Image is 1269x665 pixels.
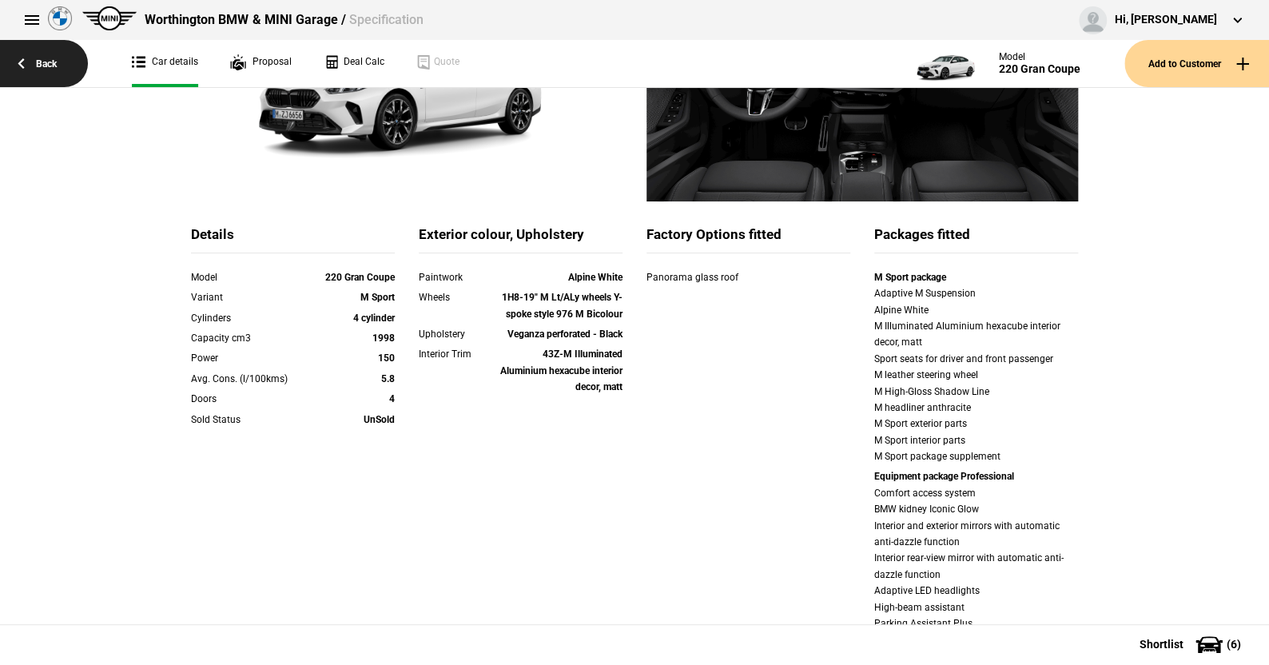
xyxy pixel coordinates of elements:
button: Shortlist(6) [1116,624,1269,664]
strong: 150 [378,352,395,364]
div: Paintwork [419,269,500,285]
div: 220 Gran Coupe [999,62,1080,76]
a: Proposal [230,40,292,87]
div: Model [999,51,1080,62]
span: Specification [348,12,423,27]
div: Wheels [419,289,500,305]
div: Factory Options fitted [646,225,850,253]
div: Doors [191,391,313,407]
strong: Alpine White [568,272,623,283]
strong: 4 [389,393,395,404]
a: Deal Calc [324,40,384,87]
strong: 1H8-19" M Lt/ALy wheels Y-spoke style 976 M Bicolour [502,292,623,319]
span: Shortlist [1140,639,1183,650]
div: Avg. Cons. (l/100kms) [191,371,313,387]
div: Panorama glass roof [646,269,790,285]
div: Capacity cm3 [191,330,313,346]
a: Car details [132,40,198,87]
div: Hi, [PERSON_NAME] [1115,12,1217,28]
div: Upholstery [419,326,500,342]
strong: 1998 [372,332,395,344]
div: Interior Trim [419,346,500,362]
strong: 43Z-M Illuminated Aluminium hexacube interior decor, matt [500,348,623,392]
strong: M Sport [360,292,395,303]
button: Add to Customer [1124,40,1269,87]
div: Adaptive M Suspension Alpine White M Illuminated Aluminium hexacube interior decor, matt Sport se... [874,285,1078,464]
strong: Veganza perforated - Black [507,329,623,340]
strong: 220 Gran Coupe [325,272,395,283]
span: ( 6 ) [1227,639,1241,650]
strong: M Sport package [874,272,946,283]
div: Cylinders [191,310,313,326]
strong: 5.8 [381,373,395,384]
div: Packages fitted [874,225,1078,253]
img: mini.png [82,6,137,30]
strong: UnSold [364,414,395,425]
strong: 4 cylinder [353,313,395,324]
div: Exterior colour, Upholstery [419,225,623,253]
div: Power [191,350,313,366]
div: Details [191,225,395,253]
div: Worthington BMW & MINI Garage / [145,11,423,29]
img: bmw.png [48,6,72,30]
div: Model [191,269,313,285]
strong: Equipment package Professional [874,471,1014,482]
div: Variant [191,289,313,305]
div: Sold Status [191,412,313,428]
